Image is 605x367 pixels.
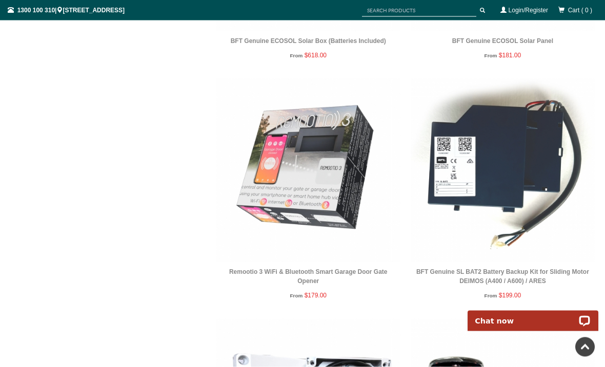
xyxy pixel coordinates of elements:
a: BFT Genuine ECOSOL Solar Box (Batteries Included) [231,37,386,45]
span: $181.00 [499,52,521,59]
span: From [290,293,302,298]
img: BFT Genuine SL BAT2 Battery Backup Kit for Sliding Motor DEIMOS (A400 / A600) / ARES - Gate Wareh... [411,78,595,262]
span: From [485,293,497,298]
a: BFT Genuine ECOSOL Solar Panel [452,37,553,45]
input: SEARCH PRODUCTS [362,4,476,17]
span: $199.00 [499,292,521,299]
span: $618.00 [305,52,327,59]
a: Remootio 3 WiFi & Bluetooth Smart Garage Door Gate Opener [229,268,388,285]
a: 1300 100 310 [17,7,55,14]
span: From [290,53,302,58]
a: BFT Genuine SL BAT2 Battery Backup Kit for Sliding Motor DEIMOS (A400 / A600) / ARES [416,268,589,285]
span: | [STREET_ADDRESS] [8,7,125,14]
span: Cart ( 0 ) [568,7,592,14]
span: $179.00 [305,292,327,299]
span: From [485,53,497,58]
iframe: LiveChat chat widget [461,299,605,331]
a: Login/Register [509,7,548,14]
img: Remootio 3 WiFi & Bluetooth Smart Garage Door Gate Opener - Gate Warehouse [216,78,400,262]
